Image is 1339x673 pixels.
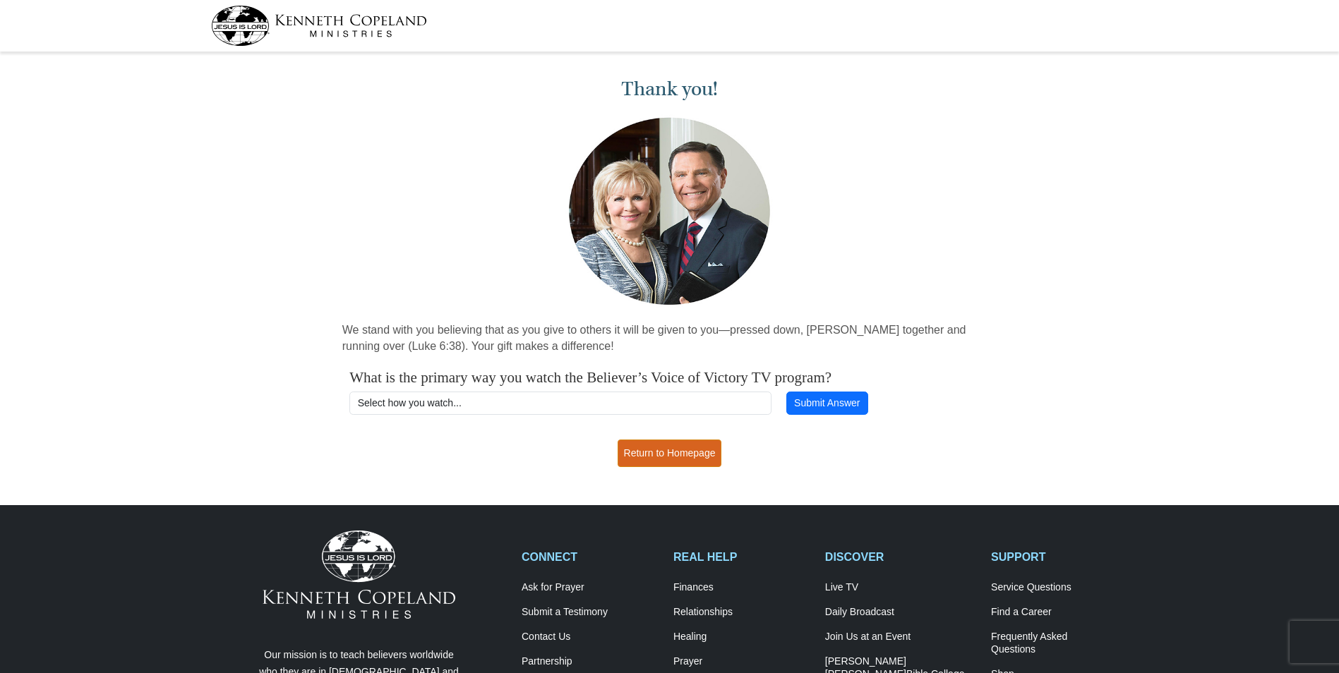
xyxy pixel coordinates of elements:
[825,550,976,564] h2: DISCOVER
[673,606,810,619] a: Relationships
[522,606,659,619] a: Submit a Testimony
[673,631,810,643] a: Healing
[565,114,774,308] img: Kenneth and Gloria
[342,322,997,355] p: We stand with you believing that as you give to others it will be given to you—pressed down, [PER...
[786,392,868,416] button: Submit Answer
[522,655,659,668] a: Partnership
[211,6,427,46] img: kcm-header-logo.svg
[673,655,810,668] a: Prayer
[349,369,990,387] h4: What is the primary way you watch the Believer’s Voice of Victory TV program?
[673,550,810,564] h2: REAL HELP
[825,581,976,594] a: Live TV
[522,550,659,564] h2: CONNECT
[263,530,455,618] img: Kenneth Copeland Ministries
[522,581,659,594] a: Ask for Prayer
[991,550,1128,564] h2: SUPPORT
[673,581,810,594] a: Finances
[825,631,976,643] a: Join Us at an Event
[991,581,1128,594] a: Service Questions
[991,631,1128,656] a: Frequently AskedQuestions
[342,78,997,101] h1: Thank you!
[522,631,659,643] a: Contact Us
[825,606,976,619] a: Daily Broadcast
[991,606,1128,619] a: Find a Career
[618,439,722,467] a: Return to Homepage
